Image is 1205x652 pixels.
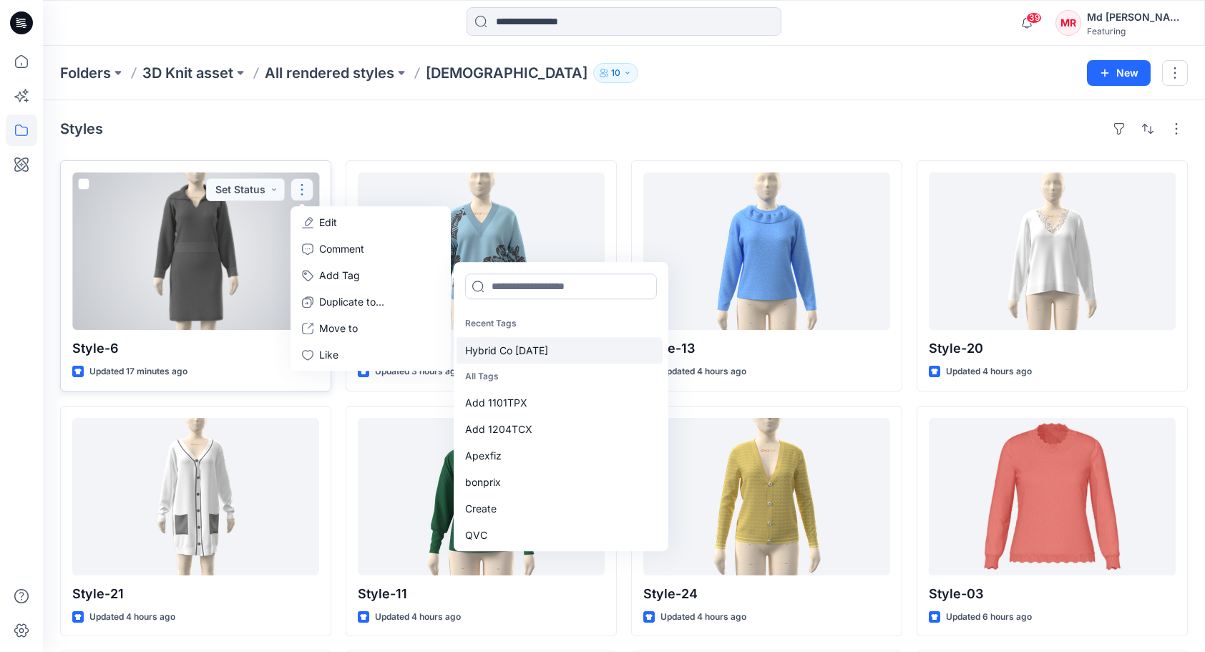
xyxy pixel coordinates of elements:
[426,63,587,83] p: [DEMOGRAPHIC_DATA]
[89,610,175,625] p: Updated 4 hours ago
[660,364,746,379] p: Updated 4 hours ago
[358,584,605,604] p: Style-11
[89,364,187,379] p: Updated 17 minutes ago
[457,337,663,364] div: Hybrid Co [DATE]
[375,610,461,625] p: Updated 4 hours ago
[457,389,663,416] div: Add 1101TPX
[60,63,111,83] a: Folders
[358,418,605,575] a: Style-11
[319,347,338,362] p: Like
[142,63,233,83] a: 3D Knit asset
[457,469,663,495] div: bonprix
[319,241,364,256] p: Comment
[457,522,663,548] div: QVC
[319,321,358,336] p: Move to
[946,364,1032,379] p: Updated 4 hours ago
[72,339,319,359] p: Style-6
[60,120,103,137] h4: Styles
[293,209,448,235] a: Edit
[929,418,1176,575] a: Style-03
[72,172,319,330] a: Style-6
[319,215,337,230] p: Edit
[1087,26,1187,37] div: Featuring
[660,610,746,625] p: Updated 4 hours ago
[457,495,663,522] div: Create
[457,442,663,469] div: Apexfiz
[265,63,394,83] a: All rendered styles
[375,364,461,379] p: Updated 3 hours ago
[929,584,1176,604] p: Style-03
[1087,9,1187,26] div: Md [PERSON_NAME][DEMOGRAPHIC_DATA]
[929,339,1176,359] p: Style-20
[593,63,638,83] button: 10
[358,172,605,330] a: Style-19
[643,584,890,604] p: Style-24
[72,584,319,604] p: Style-21
[457,364,663,390] p: All Tags
[72,418,319,575] a: Style-21
[293,262,448,288] button: Add Tag
[457,416,663,442] div: Add 1204TCX
[643,339,890,359] p: Style-13
[643,172,890,330] a: Style-13
[611,65,620,81] p: 10
[1087,60,1151,86] button: New
[929,172,1176,330] a: Style-20
[319,294,384,309] p: Duplicate to...
[1026,12,1042,24] span: 39
[457,311,663,337] p: Recent Tags
[643,418,890,575] a: Style-24
[1055,10,1081,36] div: MR
[946,610,1032,625] p: Updated 6 hours ago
